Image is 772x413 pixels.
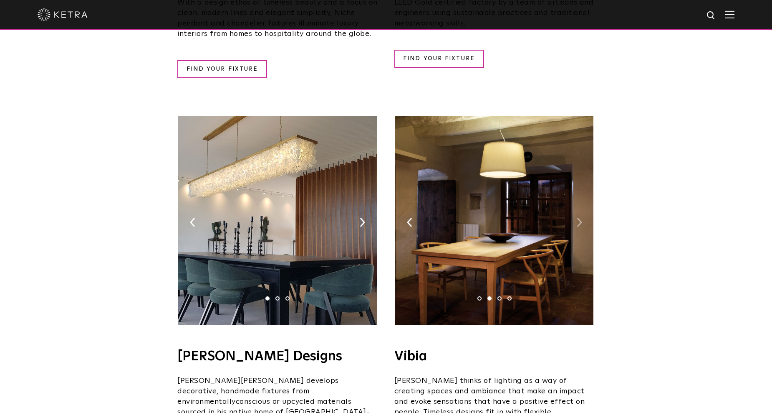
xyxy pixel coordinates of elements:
[394,50,484,68] a: FIND YOUR FIXTURE
[394,350,595,363] h4: Vibia
[178,116,376,325] img: Pikus_KetraReadySolutions-02.jpg
[706,10,716,21] img: search icon
[177,350,378,363] h4: [PERSON_NAME] Designs​
[395,116,593,325] img: VIBIA_KetraReadySolutions-03.jpg
[177,377,241,385] span: [PERSON_NAME]
[38,8,88,21] img: ketra-logo-2019-white
[241,377,304,385] span: [PERSON_NAME]
[177,60,267,78] a: FIND YOUR FIXTURE
[177,377,339,405] span: develops decorative, handmade fixtures from environmentally
[190,218,195,227] img: arrow-left-black.svg
[360,218,365,227] img: arrow-right-black.svg
[725,10,734,18] img: Hamburger%20Nav.svg
[407,218,412,227] img: arrow-left-black.svg
[577,218,582,227] img: arrow-right-black.svg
